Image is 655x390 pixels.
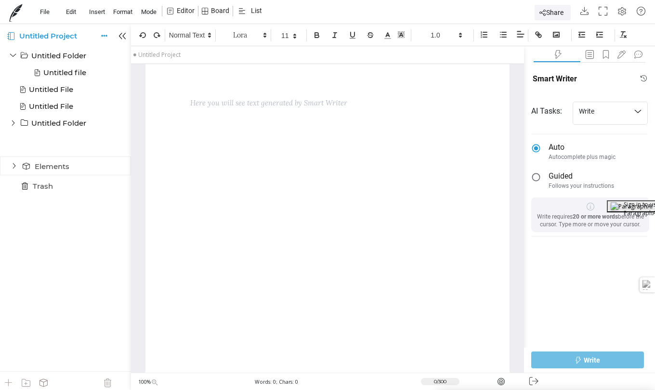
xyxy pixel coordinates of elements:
[421,378,459,385] small: Daily Goal
[251,7,262,14] p: List
[141,8,157,15] span: Mode
[89,8,105,15] span: Insert
[634,50,641,59] i: Comments
[531,102,573,120] label: AI Tasks:
[535,213,645,228] p: Write requires before the cursor. Type more or move your cursor.
[151,378,159,387] img: mdi_zoom_in.png
[549,153,616,161] span: Autocomplete plus magic
[539,8,563,18] span: Share
[434,378,446,386] span: 0/300
[33,182,53,191] span: Trash
[549,170,614,182] span: Guided
[549,182,614,190] span: Follows your instructions
[29,102,85,111] p: Untitled File
[113,8,132,15] span: Format
[29,85,85,94] p: Untitled File
[23,161,127,171] div: Elements
[498,378,505,386] i: Goal Settings
[66,8,76,15] span: Edit
[584,355,600,365] span: Write
[549,142,616,153] span: Auto
[579,107,594,115] mat-select-trigger: Write
[585,50,592,59] i: Summary
[211,7,229,14] p: Board
[531,351,644,368] button: Write
[602,50,608,59] i: Notes & Research
[617,50,624,59] i: Footnotes
[640,75,648,82] i: AI History
[138,373,159,387] small: 100%
[255,378,298,385] small: Words: 0; Chars: 0
[43,68,100,77] p: Untitled file
[31,119,91,128] p: Untitled Folder
[554,50,561,59] i: Smart Writer
[535,5,571,20] button: Share
[573,213,618,220] strong: 20 or more words
[40,8,50,15] span: File
[198,3,233,20] button: Board
[131,42,458,59] div: Untitled Project
[177,7,195,14] p: Editor
[533,70,585,92] div: Smart Writer
[233,3,267,20] button: List
[31,52,91,60] p: Untitled Folder
[164,3,198,20] button: Editor
[529,377,538,386] i: Hide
